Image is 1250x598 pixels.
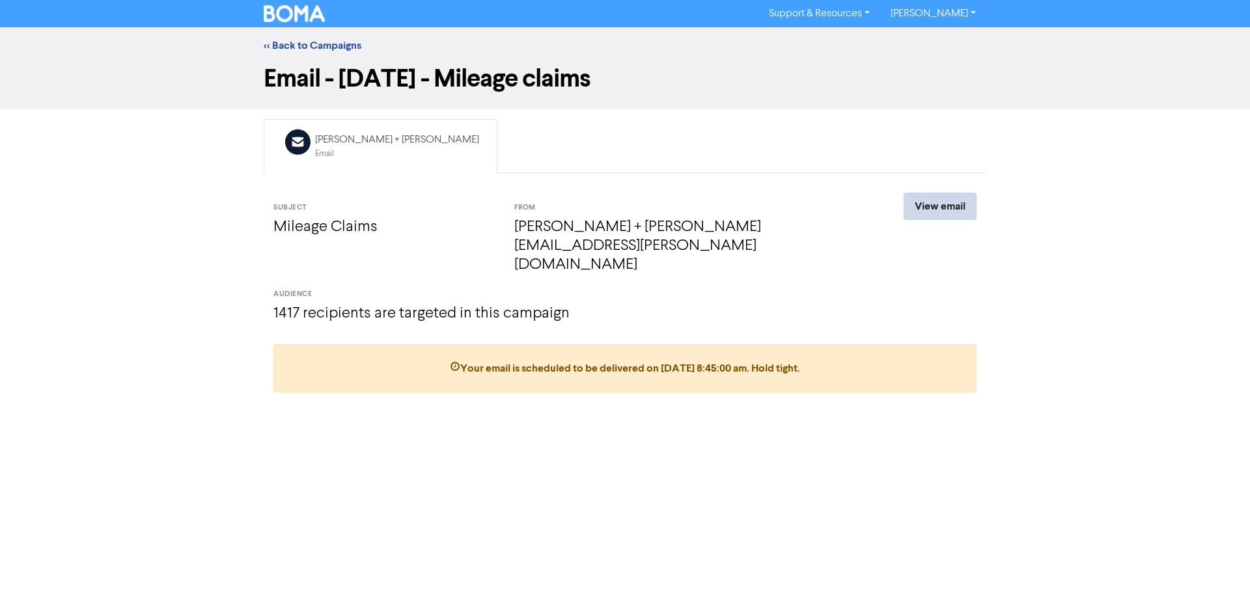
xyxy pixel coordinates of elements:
h1: Email - [DATE] - Mileage claims [264,64,986,94]
a: << Back to Campaigns [264,39,361,52]
div: Email [315,148,479,160]
h4: [PERSON_NAME] + [PERSON_NAME] [EMAIL_ADDRESS][PERSON_NAME][DOMAIN_NAME] [514,218,856,274]
div: Audience [273,289,977,300]
h4: Mileage Claims [273,218,495,237]
a: Support & Resources [758,3,880,24]
h4: 1417 recipients are targeted in this campaign [273,305,977,323]
div: From [514,202,856,213]
img: BOMA Logo [264,5,325,22]
iframe: Chat Widget [1185,536,1250,598]
a: View email [904,193,977,220]
div: Subject [273,202,495,213]
a: [PERSON_NAME] [880,3,986,24]
span: Your email is scheduled to be delivered on [DATE] 8:45:00 am . Hold tight. [450,362,800,375]
div: [PERSON_NAME] + [PERSON_NAME] [315,132,479,148]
